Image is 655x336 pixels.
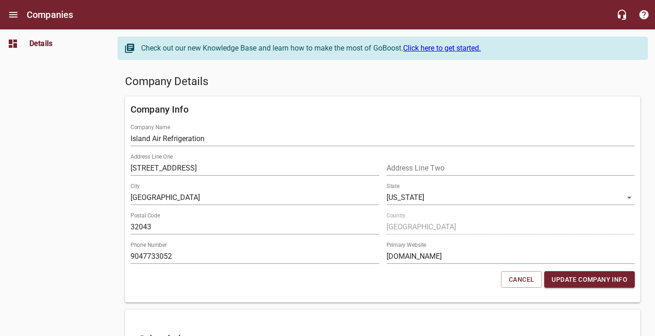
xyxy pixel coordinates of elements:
[141,43,638,54] div: Check out our new Knowledge Base and learn how to make the most of GoBoost.
[552,274,627,285] span: Update Company Info
[501,271,542,288] button: Cancel
[509,274,534,285] span: Cancel
[387,242,426,248] label: Primary Website
[131,183,140,189] label: City
[544,271,635,288] button: Update Company Info
[633,4,655,26] button: Support Portal
[27,7,73,22] h6: Companies
[131,154,173,159] label: Address Line One
[131,213,160,218] label: Postal Code
[29,38,99,49] span: Details
[131,102,635,117] h6: Company Info
[125,74,640,89] h5: Company Details
[131,125,170,130] label: Company Name
[131,242,167,248] label: Phone Number
[611,4,633,26] button: Live Chat
[387,183,399,189] label: State
[403,44,481,52] a: Click here to get started.
[2,4,24,26] button: Open drawer
[387,213,405,218] label: Country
